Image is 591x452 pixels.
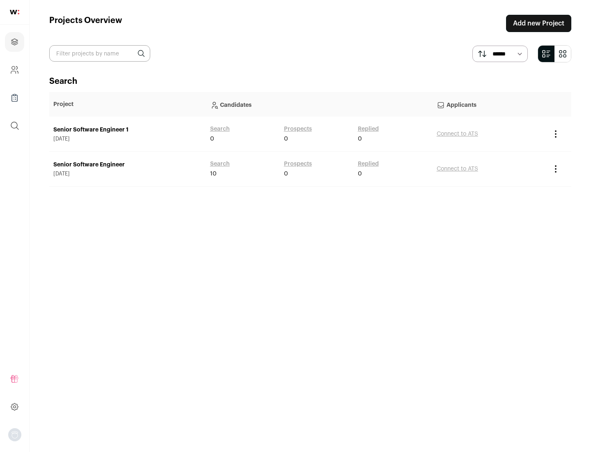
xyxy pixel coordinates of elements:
[53,126,202,134] a: Senior Software Engineer 1
[437,96,543,113] p: Applicants
[358,170,362,178] span: 0
[210,135,214,143] span: 0
[10,10,19,14] img: wellfound-shorthand-0d5821cbd27db2630d0214b213865d53afaa358527fdda9d0ea32b1df1b89c2c.svg
[210,170,217,178] span: 10
[358,160,379,168] a: Replied
[5,88,24,108] a: Company Lists
[358,135,362,143] span: 0
[53,136,202,142] span: [DATE]
[49,15,122,32] h1: Projects Overview
[49,76,571,87] h2: Search
[284,160,312,168] a: Prospects
[53,161,202,169] a: Senior Software Engineer
[284,170,288,178] span: 0
[210,96,428,113] p: Candidates
[8,428,21,441] img: nopic.png
[5,32,24,52] a: Projects
[210,160,230,168] a: Search
[506,15,571,32] a: Add new Project
[551,164,561,174] button: Project Actions
[53,100,202,108] p: Project
[358,125,379,133] a: Replied
[49,45,150,62] input: Filter projects by name
[437,166,478,172] a: Connect to ATS
[5,60,24,80] a: Company and ATS Settings
[284,125,312,133] a: Prospects
[437,131,478,137] a: Connect to ATS
[8,428,21,441] button: Open dropdown
[551,129,561,139] button: Project Actions
[210,125,230,133] a: Search
[53,171,202,177] span: [DATE]
[284,135,288,143] span: 0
